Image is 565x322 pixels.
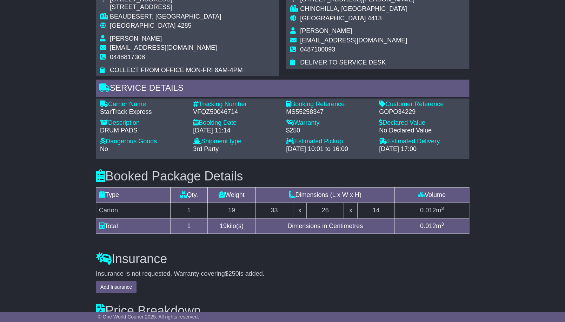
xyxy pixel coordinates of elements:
td: Qty. [170,187,207,203]
span: [PERSON_NAME] [110,35,162,42]
button: Add Insurance [96,281,137,293]
span: [EMAIL_ADDRESS][DOMAIN_NAME] [110,44,217,51]
h3: Insurance [96,252,469,266]
div: Declared Value [379,119,465,127]
div: StarTrack Express [100,108,186,116]
div: Insurance is not requested. Warranty covering is added. [96,270,469,278]
td: Weight [207,187,255,203]
div: Dangerous Goods [100,138,186,145]
span: COLLECT FROM OFFICE MON-FRI 8AM-4PM [110,67,243,74]
td: m [395,203,469,218]
span: 0487100093 [300,46,335,53]
span: © One World Courier 2025. All rights reserved. [98,314,199,320]
td: Total [96,218,171,234]
span: [GEOGRAPHIC_DATA] [300,15,366,22]
td: Dimensions (L x W x H) [255,187,394,203]
div: Booking Reference [286,101,372,108]
div: [STREET_ADDRESS] [110,4,243,11]
sup: 3 [441,206,444,211]
span: 0.012 [420,222,436,229]
span: [GEOGRAPHIC_DATA] [110,22,175,29]
div: GOPO34229 [379,108,465,116]
div: Warranty [286,119,372,127]
td: x [344,203,357,218]
span: 0448817308 [110,54,145,61]
div: Service Details [96,80,469,98]
div: [DATE] 17:00 [379,145,465,153]
span: 19 [220,222,227,229]
td: 1 [170,218,207,234]
td: Volume [395,187,469,203]
td: Dimensions in Centimetres [255,218,394,234]
div: DRUM PADS [100,127,186,135]
td: kilo(s) [207,218,255,234]
span: [EMAIL_ADDRESS][DOMAIN_NAME] [300,37,407,44]
div: [DATE] 11:14 [193,127,279,135]
span: 4413 [367,15,381,22]
h3: Booked Package Details [96,169,469,183]
div: VFQZ50046714 [193,108,279,116]
div: Carrier Name [100,101,186,108]
div: CHINCHILLA, [GEOGRAPHIC_DATA] [300,5,414,13]
span: 0.012 [420,207,436,214]
div: No Declared Value [379,127,465,135]
sup: 3 [441,221,444,226]
td: x [293,203,306,218]
h3: Price Breakdown [96,303,469,317]
td: Carton [96,203,171,218]
div: Estimated Delivery [379,138,465,145]
td: 14 [358,203,395,218]
div: Description [100,119,186,127]
span: 4285 [177,22,191,29]
div: Shipment type [193,138,279,145]
div: Tracking Number [193,101,279,108]
span: [PERSON_NAME] [300,27,352,34]
div: BEAUDESERT, [GEOGRAPHIC_DATA] [110,13,243,21]
span: $250 [225,270,239,277]
div: Customer Reference [379,101,465,108]
div: Booking Date [193,119,279,127]
td: 19 [207,203,255,218]
div: $250 [286,127,372,135]
td: 33 [255,203,293,218]
span: 3rd Party [193,145,219,152]
td: 1 [170,203,207,218]
td: m [395,218,469,234]
td: Type [96,187,171,203]
td: 26 [307,203,344,218]
div: MS55258347 [286,108,372,116]
span: DELIVER TO SERVICE DESK [300,59,386,66]
span: No [100,145,108,152]
div: Estimated Pickup [286,138,372,145]
div: [DATE] 10:01 to 16:00 [286,145,372,153]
